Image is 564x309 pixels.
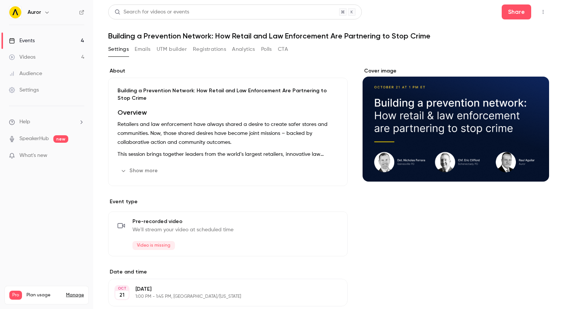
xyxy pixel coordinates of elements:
[132,241,175,250] span: Video is missing
[108,43,129,55] button: Settings
[108,198,348,206] p: Event type
[157,43,187,55] button: UTM builder
[108,268,348,276] label: Date and time
[19,118,30,126] span: Help
[135,285,308,293] p: [DATE]
[108,31,549,40] h1: Building a Prevention Network: How Retail and Law Enforcement Are Partnering to Stop Crime
[193,43,226,55] button: Registrations
[53,135,68,143] span: new
[19,135,49,143] a: SpeakerHub
[502,4,531,19] button: Share
[117,120,338,147] p: Retailers and law enforcement have always shared a desire to create safer stores and communities....
[9,86,39,94] div: Settings
[117,87,338,102] p: Building a Prevention Network: How Retail and Law Enforcement Are Partnering to Stop Crime
[363,67,549,182] section: Cover image
[363,67,549,75] label: Cover image
[115,8,189,16] div: Search for videos or events
[9,291,22,300] span: Pro
[115,286,129,291] div: OCT
[9,37,35,44] div: Events
[9,6,21,18] img: Auror
[117,150,338,159] p: This session brings together leaders from the world’s largest retailers, innovative law enforceme...
[135,43,150,55] button: Emails
[9,118,84,126] li: help-dropdown-opener
[119,291,125,299] p: 21
[278,43,288,55] button: CTA
[132,218,234,225] span: Pre-recorded video
[117,108,338,117] h1: Overview
[75,152,84,159] iframe: Noticeable Trigger
[108,67,348,75] label: About
[132,226,234,234] span: We'll stream your video at scheduled time
[261,43,272,55] button: Polls
[26,292,62,298] span: Plan usage
[19,152,47,160] span: What's new
[66,292,84,298] a: Manage
[28,9,41,16] h6: Auror
[135,294,308,300] p: 1:00 PM - 1:45 PM, [GEOGRAPHIC_DATA]/[US_STATE]
[9,70,42,77] div: Audience
[9,53,35,61] div: Videos
[232,43,255,55] button: Analytics
[117,165,162,177] button: Show more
